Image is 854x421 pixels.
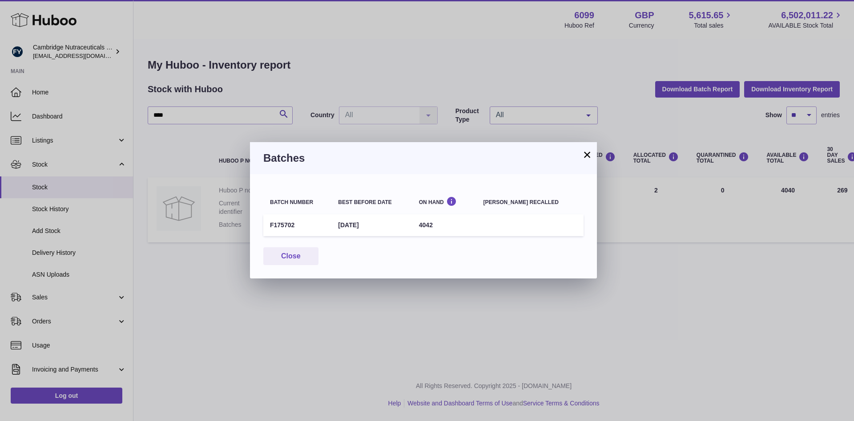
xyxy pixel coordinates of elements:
div: On Hand [419,196,470,205]
div: Best before date [338,200,405,205]
div: [PERSON_NAME] recalled [483,200,577,205]
td: [DATE] [331,214,412,236]
button: × [582,149,592,160]
h3: Batches [263,151,584,165]
div: Batch number [270,200,325,205]
td: F175702 [263,214,331,236]
button: Close [263,247,318,266]
td: 4042 [412,214,477,236]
